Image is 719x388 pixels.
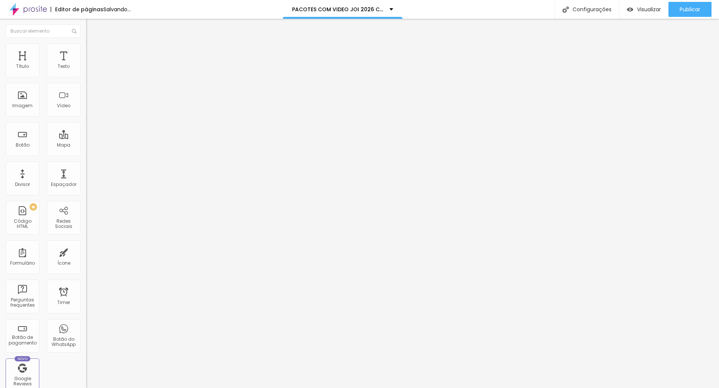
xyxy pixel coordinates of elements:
div: Botão do WhatsApp [49,337,78,348]
span: Publicar [680,6,700,12]
img: Icone [562,6,569,13]
div: Vídeo [57,103,70,108]
div: Editor de páginas [51,7,103,12]
div: Formulário [10,261,35,266]
div: Novo [15,356,31,361]
div: Divisor [15,182,30,187]
div: Redes Sociais [49,219,78,229]
div: Ícone [57,261,70,266]
div: Google Reviews [7,376,37,387]
div: Texto [58,64,70,69]
button: Visualizar [619,2,668,17]
img: view-1.svg [627,6,633,13]
div: Botão de pagamento [7,335,37,346]
div: Imagem [12,103,33,108]
div: Mapa [57,142,70,148]
div: Salvando... [103,7,131,12]
span: Visualizar [637,6,661,12]
div: Timer [57,300,70,305]
div: Código HTML [7,219,37,229]
p: PACOTES COM VIDEO JOI 2026 Casamento - FOTO e VIDEO [292,7,384,12]
div: Perguntas frequentes [7,297,37,308]
button: Publicar [668,2,712,17]
input: Buscar elemento [6,24,81,38]
img: Icone [72,29,76,33]
div: Botão [16,142,30,148]
div: Espaçador [51,182,76,187]
div: Título [16,64,29,69]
